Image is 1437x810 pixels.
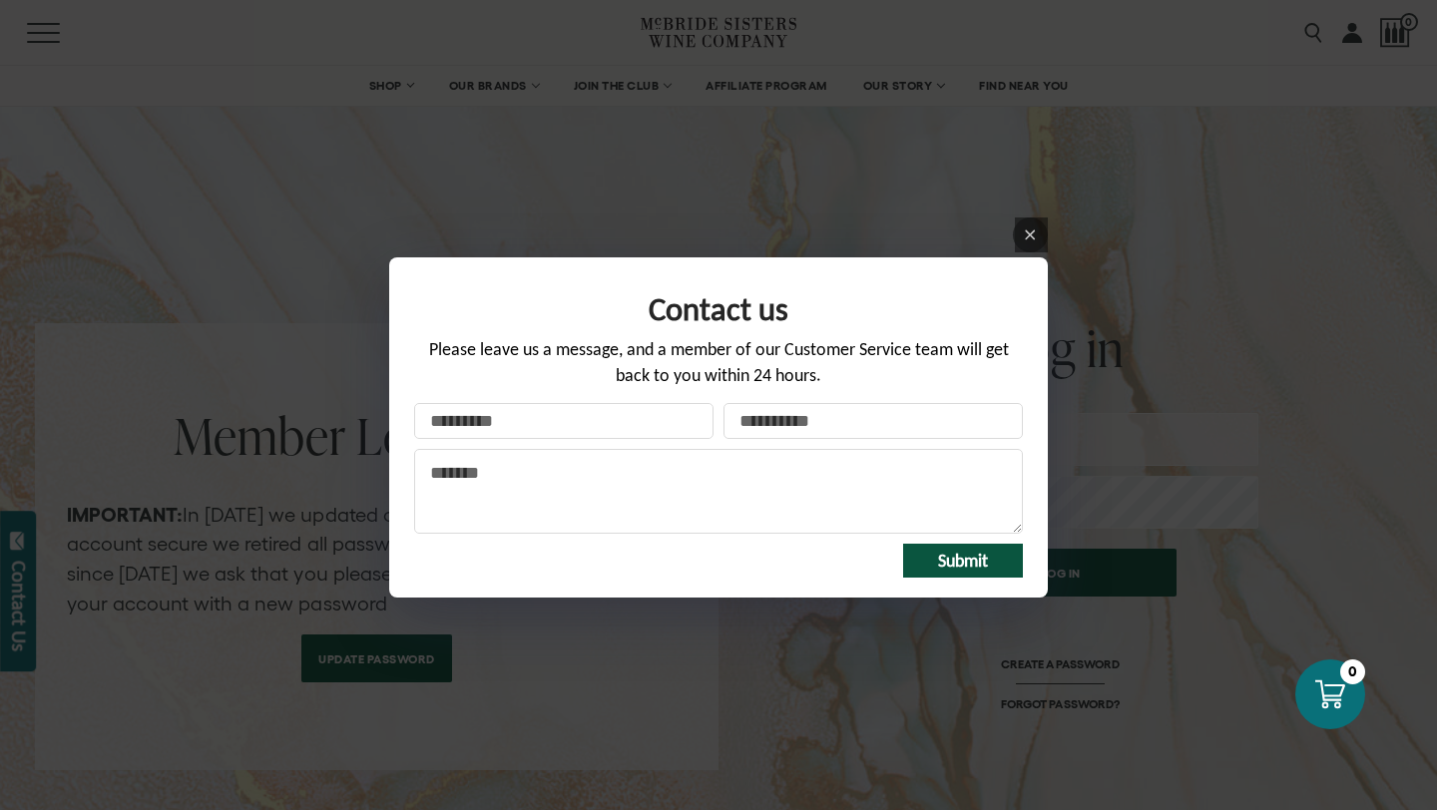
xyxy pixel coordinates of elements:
[649,289,788,329] span: Contact us
[723,403,1023,439] input: Your email
[414,403,714,439] input: Your name
[414,277,1023,337] div: Form title
[903,544,1023,578] button: Submit
[1340,659,1365,684] div: 0
[938,550,988,572] span: Submit
[414,449,1023,534] textarea: Message
[414,337,1023,402] div: Please leave us a message, and a member of our Customer Service team will get back to you within ...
